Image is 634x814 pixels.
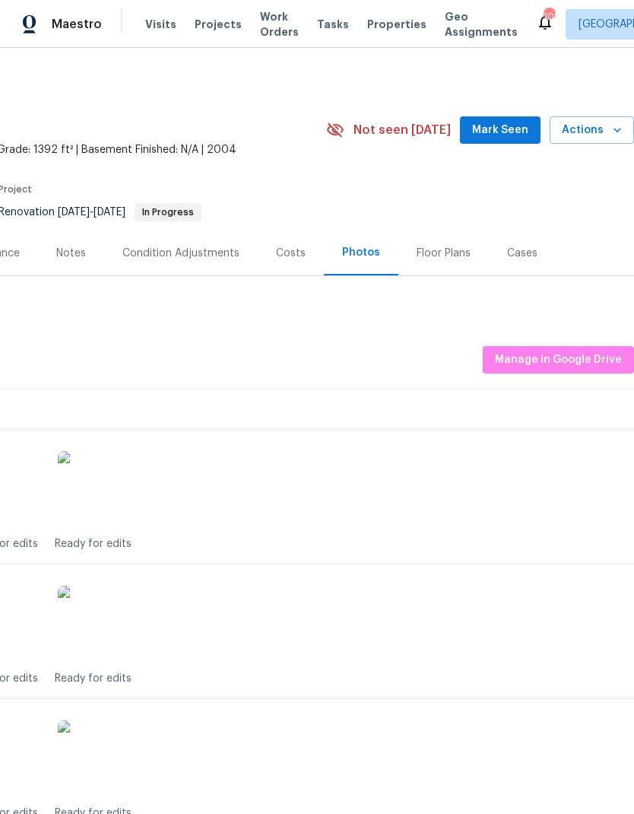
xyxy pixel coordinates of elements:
div: Ready for edits [55,671,132,686]
div: Ready for edits [55,536,132,552]
div: Condition Adjustments [122,246,239,261]
div: Floor Plans [417,246,471,261]
span: Projects [195,17,242,32]
button: Actions [550,116,634,145]
span: Actions [562,121,622,140]
div: Photos [342,245,380,260]
span: Maestro [52,17,102,32]
span: [DATE] [58,207,90,218]
div: Notes [56,246,86,261]
span: Manage in Google Drive [495,351,622,370]
span: [DATE] [94,207,125,218]
div: 102 [544,9,554,24]
button: Manage in Google Drive [483,346,634,374]
span: Not seen [DATE] [353,122,451,138]
div: Cases [507,246,537,261]
span: - [58,207,125,218]
span: Visits [145,17,176,32]
span: Mark Seen [472,121,528,140]
button: Mark Seen [460,116,540,145]
span: Work Orders [260,9,299,40]
span: Tasks [317,19,349,30]
div: Costs [276,246,306,261]
span: In Progress [136,208,200,217]
span: Geo Assignments [445,9,518,40]
span: Properties [367,17,426,32]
